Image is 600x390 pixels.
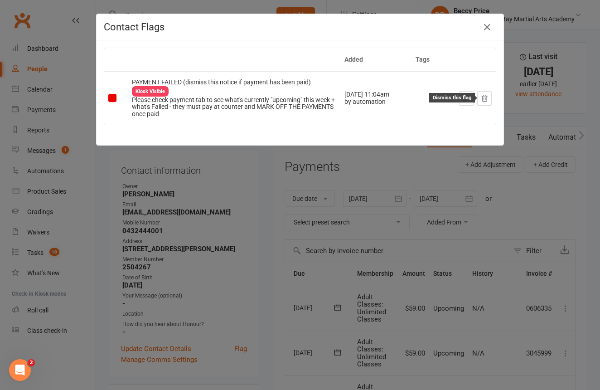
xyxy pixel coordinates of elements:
th: Tags [411,48,441,71]
td: [DATE] 11:04am by automation [340,71,411,125]
span: PAYMENT FAILED (dismiss this notice if payment has been paid) [132,78,311,94]
span: 2 [28,359,35,366]
h4: Contact Flags [104,21,496,33]
button: Dismiss this flag [477,91,492,106]
div: Kiosk Visible [132,86,169,97]
div: Please check payment tab to see what's currently "upcoming" this week + what's Failed - they must... [132,97,336,117]
iframe: Intercom live chat [9,359,31,381]
th: Added [340,48,411,71]
button: Close [480,20,494,34]
div: Dismiss this flag [429,93,475,102]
